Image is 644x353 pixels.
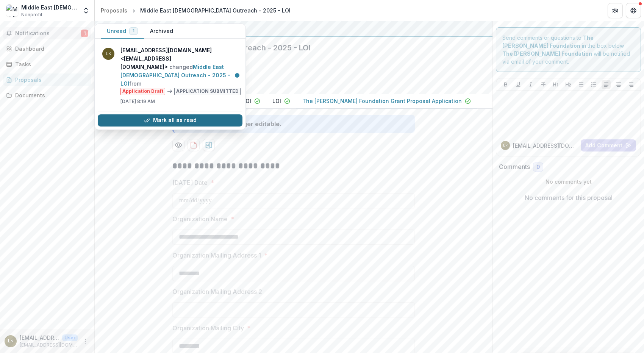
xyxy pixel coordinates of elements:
[272,97,281,105] p: LOI
[172,139,184,151] button: Preview 5d08598a-69ed-4839-8745-66ab625de7a2-2.pdf
[172,323,244,333] p: Organization Mailing City
[502,50,592,57] strong: The [PERSON_NAME] Foundation
[81,30,88,37] span: 1
[172,251,261,260] p: Organization Mailing Address 1
[98,5,130,16] a: Proposals
[101,6,127,14] div: Proposals
[503,144,508,147] div: lmartinez@mebo.org <lmartinez@mebo.org>
[15,30,81,37] span: Notifications
[21,11,42,18] span: Nonprofit
[513,142,578,150] p: [EMAIL_ADDRESS][DOMAIN_NAME] <
[3,58,91,70] a: Tasks
[120,46,244,95] p: changed from
[501,80,510,89] button: Bold
[499,178,638,186] p: No comments yet
[98,114,242,127] button: Mark all as read
[172,287,262,296] p: Organization Mailing Address 2
[6,5,18,17] img: Middle East Bible Outreach
[101,24,144,39] button: Unread
[8,339,14,344] div: lmartinez@mebo.org <lmartinez@mebo.org>
[551,80,560,89] button: Heading 1
[608,3,623,18] button: Partners
[626,3,641,18] button: Get Help
[140,6,291,14] div: Middle East [DEMOGRAPHIC_DATA] Outreach - 2025 - LOI
[172,178,208,187] p: [DATE] Date
[514,80,523,89] button: Underline
[133,28,134,33] span: 1
[627,80,636,89] button: Align Right
[526,80,535,89] button: Italicize
[564,80,573,89] button: Heading 2
[577,80,586,89] button: Bullet List
[203,139,215,151] button: download-proposal
[81,337,90,346] button: More
[20,334,59,342] p: [EMAIL_ADDRESS][DOMAIN_NAME] <[EMAIL_ADDRESS][DOMAIN_NAME]>
[536,164,540,170] span: 0
[98,5,294,16] nav: breadcrumb
[15,60,85,68] div: Tasks
[499,163,530,170] h2: Comments
[3,73,91,86] a: Proposals
[3,27,91,39] button: Notifications1
[15,76,85,84] div: Proposals
[15,91,85,99] div: Documents
[581,139,636,152] button: Add Comment
[589,80,598,89] button: Ordered List
[101,24,486,33] div: The [PERSON_NAME] Foundation
[15,45,85,53] div: Dashboard
[539,80,548,89] button: Strike
[525,193,613,202] p: No comments for this proposal
[81,3,91,18] button: Open entity switcher
[101,43,474,52] h2: Middle East [DEMOGRAPHIC_DATA] Outreach - 2025 - LOI
[302,97,462,105] p: The [PERSON_NAME] Foundation Grant Proposal Application
[120,64,230,87] a: Middle East [DEMOGRAPHIC_DATA] Outreach - 2025 - LOI
[3,89,91,102] a: Documents
[602,80,611,89] button: Align Left
[188,139,200,151] button: download-proposal
[496,27,641,72] div: Send comments or questions to in the box below. will be notified via email of your comment.
[21,3,78,11] div: Middle East [DEMOGRAPHIC_DATA] Outreach
[3,42,91,55] a: Dashboard
[614,80,623,89] button: Align Center
[20,342,78,348] p: [EMAIL_ADDRESS][DOMAIN_NAME]
[172,214,228,223] p: Organization Name
[144,24,179,39] button: Archived
[62,334,78,341] p: User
